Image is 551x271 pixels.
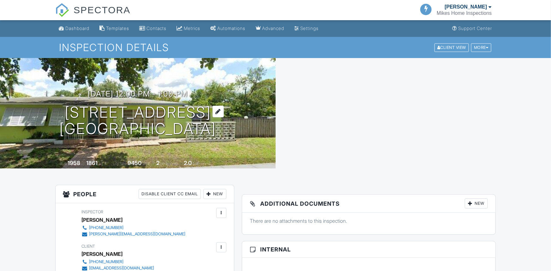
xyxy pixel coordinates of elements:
a: Client View [434,45,470,50]
div: Contacts [147,26,167,31]
div: [PERSON_NAME][EMAIL_ADDRESS][DOMAIN_NAME] [89,232,186,237]
p: There are no attachments to this inspection. [250,217,488,224]
span: Inspector [82,209,104,214]
h3: People [56,185,234,203]
div: Disable Client CC Email [139,189,201,199]
h3: Additional Documents [242,195,495,213]
div: Templates [106,26,129,31]
div: 1861 [86,160,98,166]
span: bathrooms [193,161,211,166]
h3: [DATE] 12:00 pm - 1:00 pm [88,90,188,98]
span: SPECTORA [74,3,131,16]
h1: Inspection Details [59,42,492,53]
a: Advanced [253,23,287,34]
div: [PHONE_NUMBER] [89,259,124,264]
a: Settings [292,23,321,34]
div: More [471,43,491,52]
div: [EMAIL_ADDRESS][DOMAIN_NAME] [89,266,154,271]
a: Automations (Basic) [208,23,248,34]
h3: Internal [242,241,495,258]
a: Templates [97,23,132,34]
div: [PERSON_NAME] [445,4,487,10]
a: Dashboard [57,23,92,34]
img: The Best Home Inspection Software - Spectora [55,3,69,17]
span: Built [60,161,67,166]
a: [PERSON_NAME][EMAIL_ADDRESS][DOMAIN_NAME] [82,231,186,237]
div: 2 [156,160,159,166]
a: Metrics [174,23,203,34]
a: [PHONE_NUMBER] [82,259,154,265]
span: Client [82,244,95,249]
span: Lot Size [113,161,127,166]
div: New [465,198,488,209]
div: Automations [218,26,246,31]
div: 1958 [68,160,80,166]
div: 2.0 [184,160,192,166]
div: Support Center [458,26,492,31]
div: Advanced [262,26,284,31]
a: Support Center [450,23,495,34]
div: Settings [301,26,319,31]
div: New [203,189,226,199]
h1: [STREET_ADDRESS] [GEOGRAPHIC_DATA] [59,104,216,138]
a: SPECTORA [55,9,131,21]
span: bedrooms [160,161,178,166]
a: [PHONE_NUMBER] [82,225,186,231]
div: 9450 [128,160,141,166]
div: [PHONE_NUMBER] [89,225,124,230]
span: sq.ft. [142,161,150,166]
div: Mikes Home Inspections [437,10,492,16]
div: [PERSON_NAME] [82,249,123,259]
div: Metrics [184,26,201,31]
div: Dashboard [66,26,90,31]
div: [PERSON_NAME] [82,215,123,225]
a: Contacts [137,23,169,34]
span: sq. ft. [99,161,107,166]
div: Client View [434,43,469,52]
